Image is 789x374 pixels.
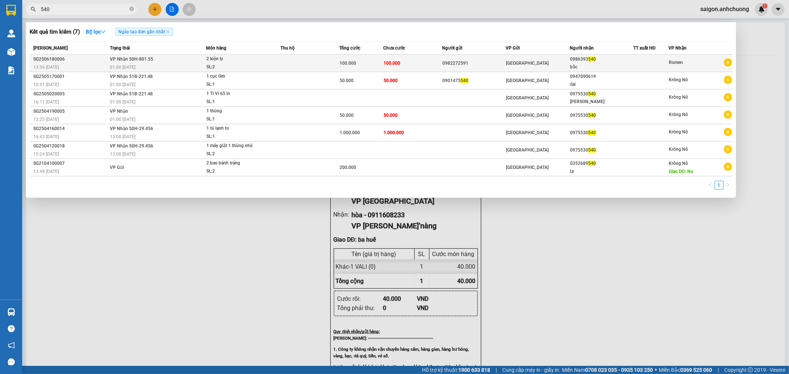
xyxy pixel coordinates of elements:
[33,117,59,122] span: 12:25 [DATE]
[110,65,135,70] span: 01:00 [DATE]
[570,81,633,88] div: đại
[206,125,262,133] div: 1 tủ lạnh to
[669,112,688,117] span: Krông Nô
[570,55,633,63] div: 0986393
[80,26,112,38] button: Bộ lọcdown
[339,45,360,51] span: Tổng cước
[110,74,153,79] span: VP Nhận 51B-221.48
[570,98,633,106] div: [PERSON_NAME]
[588,91,596,96] span: 540
[383,45,405,51] span: Chưa cước
[570,146,633,154] div: 0975530
[110,117,135,122] span: 01:00 [DATE]
[7,308,15,316] img: warehouse-icon
[340,61,356,66] span: 100.000
[33,90,108,98] div: SG2505020005
[206,115,262,123] div: SL: 1
[506,113,549,118] span: [GEOGRAPHIC_DATA]
[724,93,732,101] span: plus-circle
[384,61,400,66] span: 100.000
[110,143,153,149] span: VP Nhận 50H-29.456
[384,130,404,135] span: 1.000.000
[570,73,633,81] div: 0947090619
[633,45,656,51] span: TT xuất HĐ
[206,72,262,81] div: 1 cục đen
[669,147,688,152] span: Krông Nô
[4,52,51,76] li: VP [GEOGRAPHIC_DATA]
[206,98,262,106] div: SL: 1
[33,99,59,105] span: 16:11 [DATE]
[7,48,15,56] img: warehouse-icon
[588,161,596,166] span: 540
[461,78,468,83] span: 540
[442,45,462,51] span: Người gửi
[110,134,135,139] span: 13:00 [DATE]
[706,181,715,190] button: left
[724,76,732,84] span: plus-circle
[724,181,732,190] li: Next Page
[280,45,294,51] span: Thu hộ
[86,29,106,35] strong: Bộ lọc
[206,142,262,150] div: 1 máy giặt 1 thùng nhỏ
[33,55,108,63] div: SG2506180006
[6,5,16,16] img: logo-vxr
[110,126,153,131] span: VP Nhận 50H-29.456
[506,130,549,135] span: [GEOGRAPHIC_DATA]
[110,82,135,87] span: 01:00 [DATE]
[340,130,360,135] span: 1.000.000
[506,45,520,51] span: VP Gửi
[442,77,505,85] div: 0901475
[506,165,549,170] span: [GEOGRAPHIC_DATA]
[570,90,633,98] div: 0975530
[110,57,153,62] span: VP Nhận 50H-801.55
[724,163,732,171] span: plus-circle
[669,129,688,135] span: Krông Nô
[669,77,688,82] span: Krông Nô
[506,61,549,66] span: [GEOGRAPHIC_DATA]
[8,342,15,349] span: notification
[4,4,107,44] li: [PERSON_NAME] ([GEOGRAPHIC_DATA])
[110,165,124,170] span: VP Gửi
[206,55,262,63] div: 2 kiện ly
[724,128,732,136] span: plus-circle
[206,45,226,51] span: Món hàng
[570,160,633,167] div: 0352689
[30,28,80,36] h3: Kết quả tìm kiếm ( 7 )
[724,58,732,67] span: plus-circle
[706,181,715,190] li: Previous Page
[668,45,687,51] span: VP Nhận
[129,6,134,13] span: close-circle
[33,152,59,157] span: 15:24 [DATE]
[724,145,732,153] span: plus-circle
[110,91,153,96] span: VP Nhận 51B-221.48
[110,152,135,157] span: 13:00 [DATE]
[588,147,596,153] span: 540
[8,325,15,332] span: question-circle
[206,167,262,176] div: SL: 2
[33,125,108,133] div: SG2504160014
[110,45,130,51] span: Trạng thái
[506,95,549,101] span: [GEOGRAPHIC_DATA]
[340,165,356,170] span: 200.000
[33,160,108,167] div: SG2104100007
[570,63,633,71] div: bắc
[206,133,262,141] div: SL: 1
[724,110,732,119] span: plus-circle
[724,181,732,190] button: right
[726,183,730,187] span: right
[206,150,262,158] div: SL: 2
[570,129,633,137] div: 0975530
[8,358,15,365] span: message
[570,167,633,175] div: Ly
[31,7,36,12] span: search
[669,60,683,65] span: Romen
[570,112,633,119] div: 0975530
[7,30,15,37] img: warehouse-icon
[442,59,505,67] div: 0982272591
[33,134,59,139] span: 16:43 [DATE]
[506,78,549,83] span: [GEOGRAPHIC_DATA]
[7,67,15,74] img: solution-icon
[715,181,723,189] a: 1
[588,113,596,118] span: 540
[506,147,549,153] span: [GEOGRAPHIC_DATA]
